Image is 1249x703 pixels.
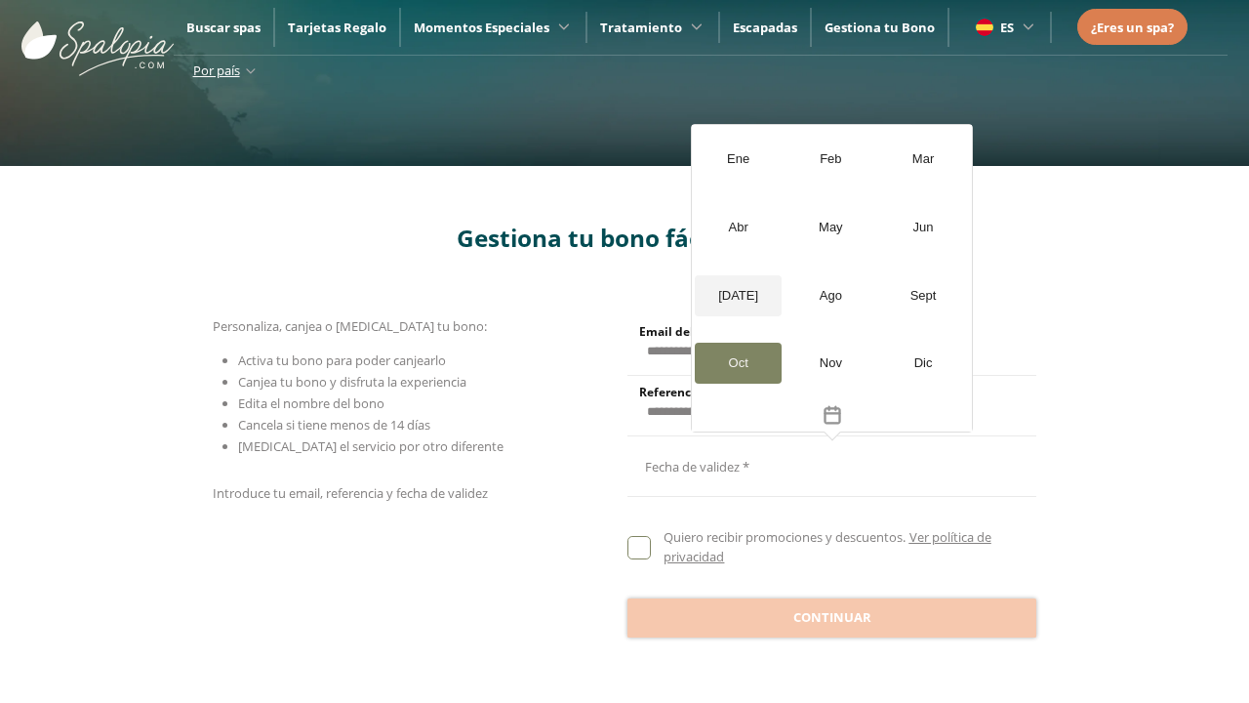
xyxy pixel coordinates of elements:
div: Dic [880,343,967,384]
a: Tarjetas Regalo [288,19,386,36]
div: Mar [880,139,967,180]
span: ¿Eres un spa? [1091,19,1174,36]
span: Quiero recibir promociones y descuentos. [664,528,906,546]
span: Activa tu bono para poder canjearlo [238,351,446,369]
div: Abr [695,207,782,248]
div: Oct [695,343,782,384]
span: Introduce tu email, referencia y fecha de validez [213,484,488,502]
div: Ene [695,139,782,180]
span: Edita el nombre del bono [238,394,384,412]
div: Ago [787,275,874,316]
div: Feb [787,139,874,180]
span: Continuar [793,608,871,628]
a: Escapadas [733,19,797,36]
div: Jun [880,207,967,248]
img: ImgLogoSpalopia.BvClDcEz.svg [21,2,174,76]
button: Toggle overlay [692,397,972,432]
div: [DATE] [695,275,782,316]
a: ¿Eres un spa? [1091,17,1174,38]
div: May [787,207,874,248]
span: Cancela si tiene menos de 14 días [238,416,430,434]
button: Continuar [627,599,1036,638]
span: [MEDICAL_DATA] el servicio por otro diferente [238,437,504,455]
div: Sept [880,275,967,316]
a: Gestiona tu Bono [825,19,935,36]
span: Gestiona tu bono fácilmente [457,222,792,254]
span: Canjea tu bono y disfruta la experiencia [238,373,466,391]
a: Ver política de privacidad [664,528,990,565]
span: Por país [193,62,240,79]
span: Personaliza, canjea o [MEDICAL_DATA] tu bono: [213,317,487,335]
a: Buscar spas [186,19,261,36]
div: Nov [787,343,874,384]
